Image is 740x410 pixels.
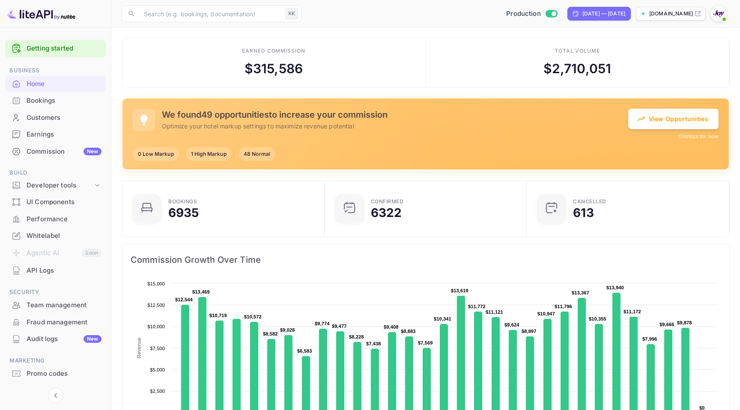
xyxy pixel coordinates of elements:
[5,314,106,330] a: Fraud management
[5,365,106,382] div: Promo codes
[589,316,606,321] text: $10,355
[5,178,106,193] div: Developer tools
[186,150,232,158] span: 1 High Markup
[5,211,106,228] div: Performance
[48,388,63,403] button: Collapse navigation
[5,331,106,348] div: Audit logsNew
[5,314,106,331] div: Fraud management
[5,365,106,381] a: Promo codes
[84,148,101,155] div: New
[451,288,468,293] text: $13,619
[27,266,101,276] div: API Logs
[677,320,692,325] text: $9,878
[27,130,101,140] div: Earnings
[239,150,275,158] span: 48 Normal
[5,288,106,297] span: Security
[27,181,93,190] div: Developer tools
[366,341,381,346] text: $7,438
[506,9,541,19] span: Production
[27,318,101,327] div: Fraud management
[27,300,101,310] div: Team management
[150,346,165,351] text: $7,500
[5,297,106,313] a: Team management
[555,304,572,309] text: $11,796
[27,79,101,89] div: Home
[7,7,75,21] img: LiteAPI logo
[504,322,519,327] text: $9,624
[209,313,227,318] text: $10,719
[5,143,106,160] div: CommissionNew
[5,76,106,92] div: Home
[5,66,106,75] span: Business
[573,199,606,204] div: CANCELLED
[5,110,106,125] a: Customers
[27,113,101,123] div: Customers
[245,59,303,78] div: $ 315,586
[27,96,101,106] div: Bookings
[27,334,101,344] div: Audit logs
[522,329,537,334] text: $8,897
[162,110,628,120] h5: We found 49 opportunities to increase your commission
[297,348,312,354] text: $6,583
[349,334,364,339] text: $8,228
[659,322,674,327] text: $9,666
[371,199,404,204] div: Confirmed
[5,126,106,142] a: Earnings
[371,207,402,219] div: 6322
[139,5,282,22] input: Search (e.g. bookings, documentation)
[27,44,101,53] a: Getting started
[136,337,142,358] text: Revenue
[27,231,101,241] div: Whitelabel
[5,228,106,244] div: Whitelabel
[27,369,101,379] div: Promo codes
[192,289,210,294] text: $13,469
[624,309,641,314] text: $11,172
[162,122,628,131] p: Optimize your hotel markup settings to maximize revenue potential
[582,10,625,18] div: [DATE] — [DATE]
[5,143,106,159] a: CommissionNew
[5,76,106,92] a: Home
[5,331,106,347] a: Audit logsNew
[5,262,106,279] div: API Logs
[5,194,106,210] a: UI Components
[5,40,106,57] div: Getting started
[418,340,433,345] text: $7,569
[84,335,101,343] div: New
[242,47,305,55] div: Earned commission
[543,59,612,78] div: $ 2,710,051
[401,329,416,334] text: $8,883
[712,7,725,21] img: With Joy
[572,290,589,295] text: $13,367
[175,297,193,302] text: $12,544
[468,304,486,309] text: $11,772
[573,207,594,219] div: 613
[628,109,719,129] button: View Opportunities
[434,316,451,321] text: $10,341
[679,133,719,140] button: Dismiss for now
[147,303,165,308] text: $12,500
[131,253,721,267] span: Commission Growth Over Time
[5,262,106,278] a: API Logs
[263,331,278,336] text: $8,582
[642,336,657,342] text: $7,996
[537,311,555,316] text: $10,947
[5,92,106,108] a: Bookings
[315,321,330,326] text: $9,774
[5,297,106,314] div: Team management
[332,324,347,329] text: $9,477
[503,9,561,19] div: Switch to Sandbox mode
[147,324,165,329] text: $10,000
[133,150,179,158] span: 0 Low Markup
[5,126,106,143] div: Earnings
[5,356,106,365] span: Marketing
[168,207,199,219] div: 6935
[244,314,262,319] text: $10,572
[168,199,197,204] div: Bookings
[5,194,106,211] div: UI Components
[486,309,503,315] text: $11,121
[5,92,106,109] div: Bookings
[285,8,298,19] div: ⌘K
[27,147,101,157] div: Commission
[280,327,295,333] text: $9,028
